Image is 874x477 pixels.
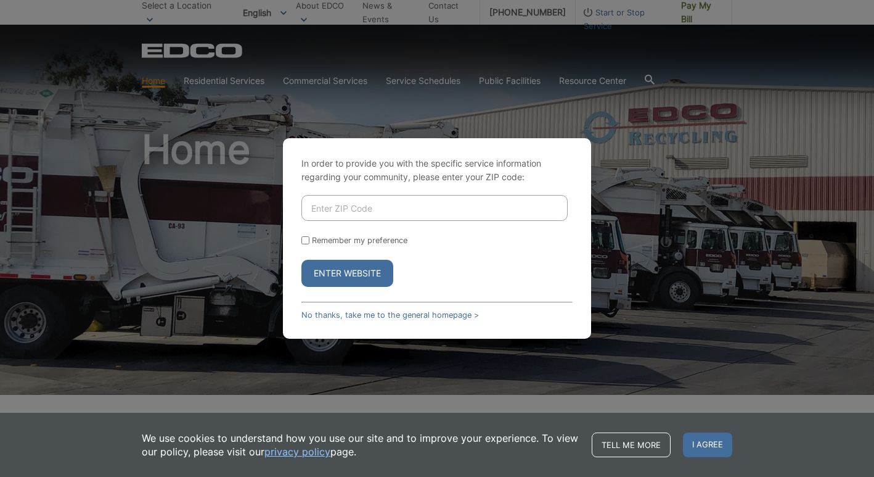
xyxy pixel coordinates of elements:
a: Tell me more [592,433,671,457]
p: We use cookies to understand how you use our site and to improve your experience. To view our pol... [142,431,579,458]
button: Enter Website [301,260,393,287]
p: In order to provide you with the specific service information regarding your community, please en... [301,157,573,184]
span: I agree [683,433,732,457]
label: Remember my preference [312,236,407,245]
a: privacy policy [264,445,330,458]
input: Enter ZIP Code [301,195,568,221]
a: No thanks, take me to the general homepage > [301,310,479,320]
